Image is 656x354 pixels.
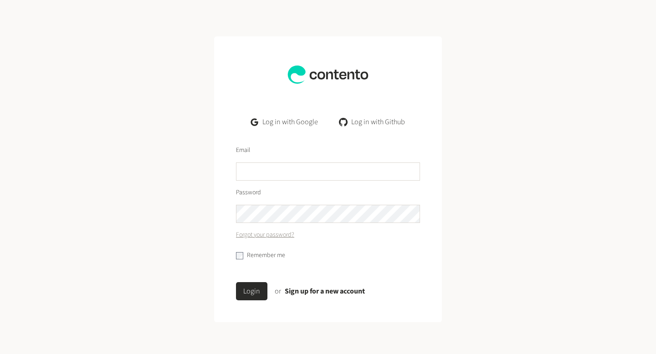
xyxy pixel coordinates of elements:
[247,251,285,260] label: Remember me
[236,146,250,155] label: Email
[236,188,261,197] label: Password
[244,113,325,131] a: Log in with Google
[236,230,294,240] a: Forgot your password?
[333,113,412,131] a: Log in with Github
[236,282,267,300] button: Login
[275,286,281,296] span: or
[285,286,365,296] a: Sign up for a new account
